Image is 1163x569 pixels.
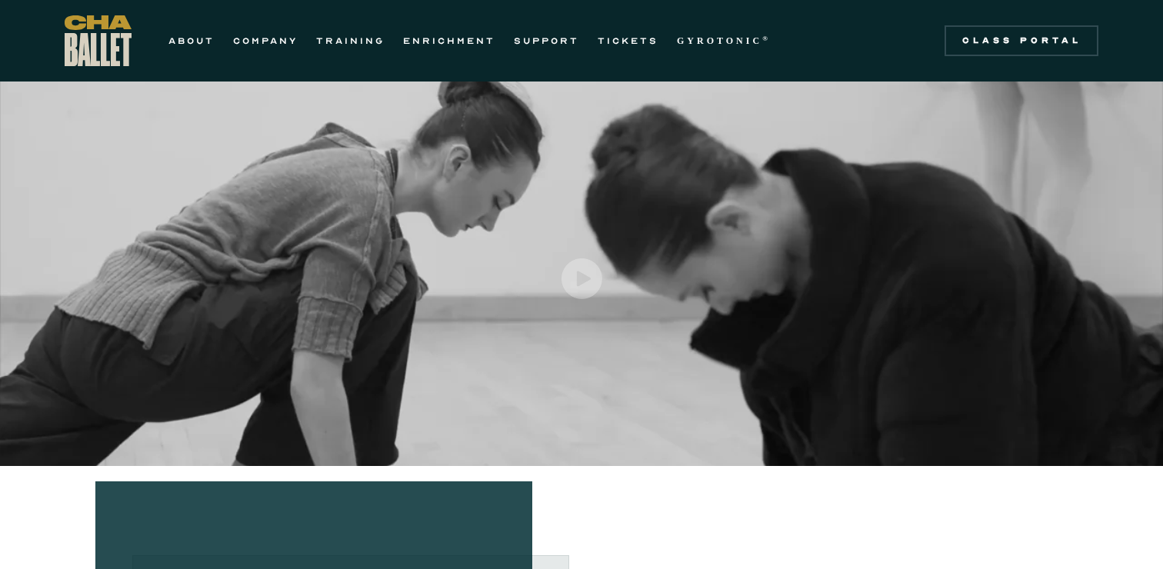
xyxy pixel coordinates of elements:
strong: GYROTONIC [677,35,762,46]
a: TICKETS [598,32,658,50]
div: Class Portal [954,35,1089,47]
a: GYROTONIC® [677,32,771,50]
a: COMPANY [233,32,298,50]
a: SUPPORT [514,32,579,50]
a: Class Portal [945,25,1098,56]
sup: ® [762,35,771,42]
a: ABOUT [168,32,215,50]
a: home [65,15,132,66]
a: TRAINING [316,32,385,50]
a: ENRICHMENT [403,32,495,50]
